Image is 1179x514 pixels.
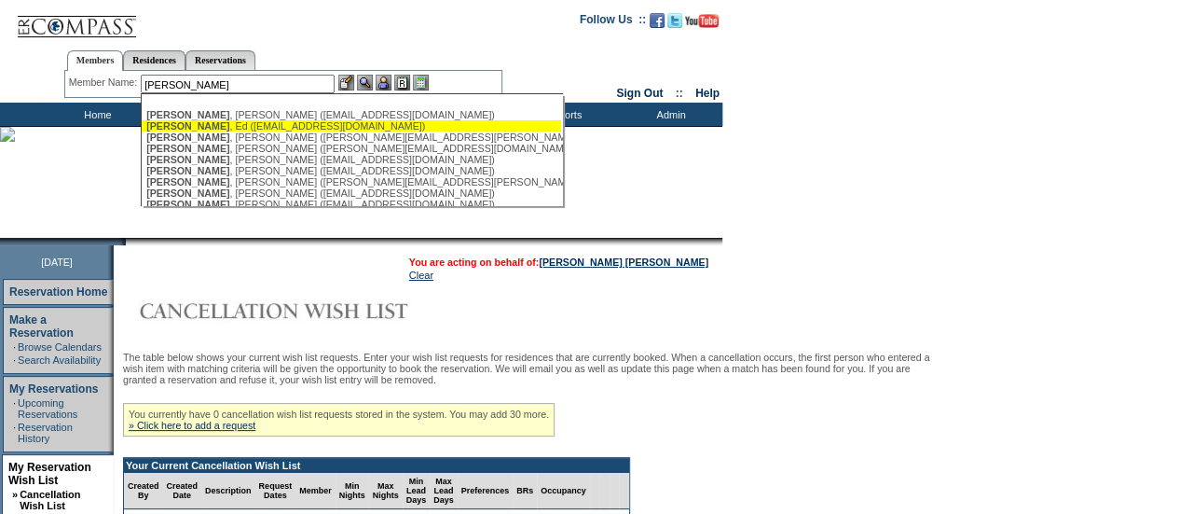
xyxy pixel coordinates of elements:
a: Cancellation Wish List [20,489,80,511]
div: , [PERSON_NAME] ([EMAIL_ADDRESS][DOMAIN_NAME]) [146,199,556,210]
div: , [PERSON_NAME] ([EMAIL_ADDRESS][DOMAIN_NAME]) [146,109,556,120]
td: Created Date [163,473,202,509]
a: Help [695,87,720,100]
a: » Click here to add a request [129,420,255,431]
span: [PERSON_NAME] [146,188,229,199]
a: My Reservations [9,382,98,396]
span: [PERSON_NAME] [146,176,229,188]
td: BRs [513,473,537,509]
a: Members [67,50,124,71]
td: Description [201,473,255,509]
span: You are acting on behalf of: [409,257,708,268]
td: Your Current Cancellation Wish List [124,458,629,473]
td: · [13,422,16,444]
a: Subscribe to our YouTube Channel [685,19,719,30]
div: , [PERSON_NAME] ([PERSON_NAME][EMAIL_ADDRESS][DOMAIN_NAME]) [146,143,556,154]
img: Reservations [394,75,410,90]
td: Home [42,103,149,126]
img: blank.gif [126,238,128,245]
img: Cancellation Wish List [123,292,496,329]
td: · [13,354,16,366]
img: Impersonate [376,75,391,90]
img: Follow us on Twitter [667,13,682,28]
div: , Ed ([EMAIL_ADDRESS][DOMAIN_NAME]) [146,120,556,132]
td: Admin [615,103,722,126]
a: Clear [409,270,433,281]
a: Become our fan on Facebook [650,19,665,30]
span: [PERSON_NAME] [146,120,229,132]
td: Member [295,473,336,509]
a: Follow us on Twitter [667,19,682,30]
a: Reservation History [18,422,73,444]
a: Upcoming Reservations [18,397,77,420]
a: [PERSON_NAME] [PERSON_NAME] [539,257,708,268]
td: · [13,397,16,420]
img: View [357,75,373,90]
b: » [12,489,18,500]
td: Request Dates [255,473,296,509]
a: My Reservation Wish List [8,461,91,487]
span: :: [676,87,683,100]
a: Make a Reservation [9,313,74,340]
div: , [PERSON_NAME] ([PERSON_NAME][EMAIL_ADDRESS][PERSON_NAME][DOMAIN_NAME]) [146,132,556,143]
div: , [PERSON_NAME] ([EMAIL_ADDRESS][DOMAIN_NAME]) [146,154,556,165]
img: b_edit.gif [338,75,354,90]
div: Member Name: [69,75,141,90]
span: [PERSON_NAME] [146,132,229,143]
span: [DATE] [41,257,73,268]
td: Min Lead Days [403,473,431,509]
img: b_calculator.gif [413,75,429,90]
a: Residences [123,50,185,70]
div: , [PERSON_NAME] ([EMAIL_ADDRESS][DOMAIN_NAME]) [146,188,556,199]
td: Follow Us :: [580,11,646,34]
td: Preferences [458,473,514,509]
a: Browse Calendars [18,341,102,353]
td: Occupancy [537,473,590,509]
div: You currently have 0 cancellation wish list requests stored in the system. You may add 30 more. [123,403,555,437]
span: [PERSON_NAME] [146,199,229,210]
a: Search Availability [18,354,101,366]
a: Reservations [185,50,255,70]
span: [PERSON_NAME] [146,109,229,120]
div: , [PERSON_NAME] ([EMAIL_ADDRESS][DOMAIN_NAME]) [146,165,556,176]
td: Max Lead Days [430,473,458,509]
span: [PERSON_NAME] [146,143,229,154]
a: Reservation Home [9,285,107,299]
span: [PERSON_NAME] [146,154,229,165]
img: Become our fan on Facebook [650,13,665,28]
span: [PERSON_NAME] [146,165,229,176]
img: promoShadowLeftCorner.gif [119,238,126,245]
td: Min Nights [336,473,369,509]
div: , [PERSON_NAME] ([PERSON_NAME][EMAIL_ADDRESS][PERSON_NAME][DOMAIN_NAME]) [146,176,556,188]
img: Subscribe to our YouTube Channel [685,14,719,28]
td: Max Nights [369,473,403,509]
td: · [13,341,16,353]
td: Created By [124,473,163,509]
a: Sign Out [616,87,663,100]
